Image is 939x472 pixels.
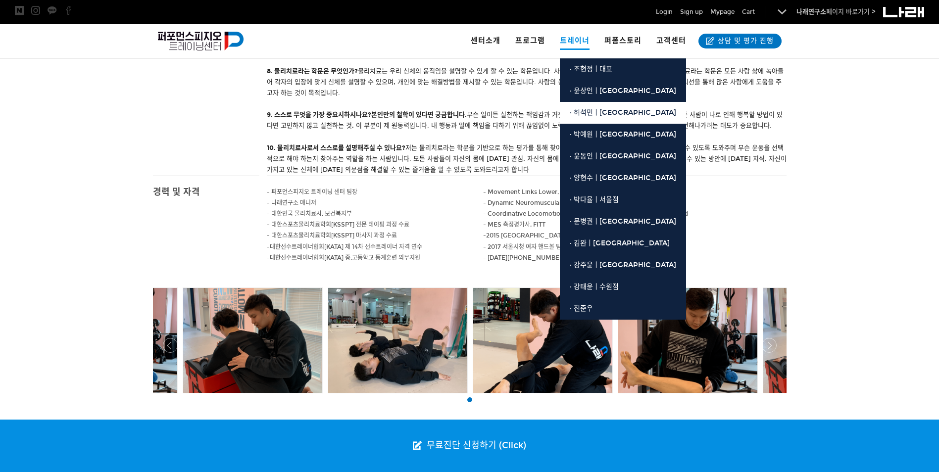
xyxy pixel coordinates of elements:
strong: 나래연구소 [796,8,826,16]
a: · 조현정ㅣ대표 [560,58,686,80]
span: · 박예원ㅣ[GEOGRAPHIC_DATA] [570,130,676,139]
span: - Dynamic Neuromuscular Stabilization [DNS] A course certified [483,199,673,206]
span: · 조현정ㅣ대표 [570,65,612,73]
span: · 문병권ㅣ[GEOGRAPHIC_DATA] [570,217,676,226]
span: - [483,232,608,239]
span: - 대한스포츠물리치료학회[KSSPT] 전문 테이핑 과정 수료 [267,221,409,228]
a: · 김완ㅣ[GEOGRAPHIC_DATA] [560,233,686,254]
span: · 윤상인ㅣ[GEOGRAPHIC_DATA] [570,87,676,95]
a: · 허석민ㅣ[GEOGRAPHIC_DATA] [560,102,686,124]
a: · 윤동인ㅣ[GEOGRAPHIC_DATA] [560,145,686,167]
span: - 대한스포츠물리치료학회[KSSPT] 마사지 과정 수료 [267,232,397,239]
span: · 윤동인ㅣ[GEOGRAPHIC_DATA] [570,152,676,160]
span: - [DATE][PHONE_NUMBER][DATE](진행중) 국내 쇼트트랙 경기 의무 지원 [483,254,679,261]
span: 프로그램 [515,36,545,45]
span: · 강주윤ㅣ[GEOGRAPHIC_DATA] [570,261,676,269]
a: · 강태윤ㅣ수원점 [560,276,686,298]
a: · 전준우 [560,298,686,320]
a: 고객센터 [649,24,693,58]
a: Login [656,7,673,17]
span: - Coordinative Locomotion Training [CLT] A course, Exercise certified [483,210,688,217]
span: · 강태윤ㅣ수원점 [570,283,619,291]
a: 센터소개 [463,24,508,58]
a: Mypage [710,7,735,17]
span: · 전준우 [570,304,593,313]
a: 나래연구소페이지 바로가기 > [796,8,876,16]
span: - [KATA] 제 14차 선수트레이너 자격 연수 [267,243,422,250]
span: · 박다율ㅣ서울점 [570,195,619,204]
span: · 양현수ㅣ[GEOGRAPHIC_DATA] [570,174,676,182]
a: Sign up [680,7,703,17]
strong: 9. 스스로 무엇을 가장 중요시하시나요?본인만의 철학이 있다면 궁금합니다. [267,111,467,119]
span: 경력 및 자격 [153,187,200,197]
span: 대한선수트레이너협회 [270,243,324,250]
a: 퍼폼스토리 [597,24,649,58]
span: - 나래연구소 매니저 [267,199,316,206]
span: 퍼폼스토리 [604,36,642,45]
span: - MES 측정평가사, FITT [483,221,545,228]
span: · 김완ㅣ[GEOGRAPHIC_DATA] [570,239,670,247]
span: 상담 및 평가 진행 [715,36,774,46]
span: 센터소개 [471,36,500,45]
a: Cart [742,7,755,17]
a: · 문병권ㅣ[GEOGRAPHIC_DATA] [560,211,686,233]
a: · 박예원ㅣ[GEOGRAPHIC_DATA] [560,124,686,145]
span: 대한선수트레이너협회 [270,254,324,261]
span: - 2017 서울시청 여자 핸드볼 팀 의무 지원 [483,243,586,250]
a: 무료진단 신청하기 (Click) [403,420,536,472]
span: - 대한민국 물리치료사, 보건복지부 [267,210,352,217]
span: - Movement Links Lower, Upper Quarter certified [483,189,630,195]
span: · 허석민ㅣ[GEOGRAPHIC_DATA] [570,108,676,117]
a: · 양현수ㅣ[GEOGRAPHIC_DATA] [560,167,686,189]
span: 2015 [GEOGRAPHIC_DATA] 직업멘토링 강사 [486,232,608,239]
a: · 박다율ㅣ서울점 [560,189,686,211]
a: · 강주윤ㅣ[GEOGRAPHIC_DATA] [560,254,686,276]
span: - [KATA] 중,고등학교 동계훈련 의무지원 [267,254,420,261]
span: 트레이너 [560,33,590,50]
a: · 윤상인ㅣ[GEOGRAPHIC_DATA] [560,80,686,102]
a: 트레이너 [552,24,597,58]
strong: 8. 물리치료라는 학문은 무엇인가? [267,67,358,75]
a: 프로그램 [508,24,552,58]
span: 고객센터 [656,36,686,45]
strong: 10. 물리치료사로서 스스로를 설명해주실 수 있나요? [267,144,405,152]
a: 상담 및 평가 진행 [698,34,782,48]
span: - 퍼포먼스피지오 트레이닝 센터 팀장 [267,189,357,195]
